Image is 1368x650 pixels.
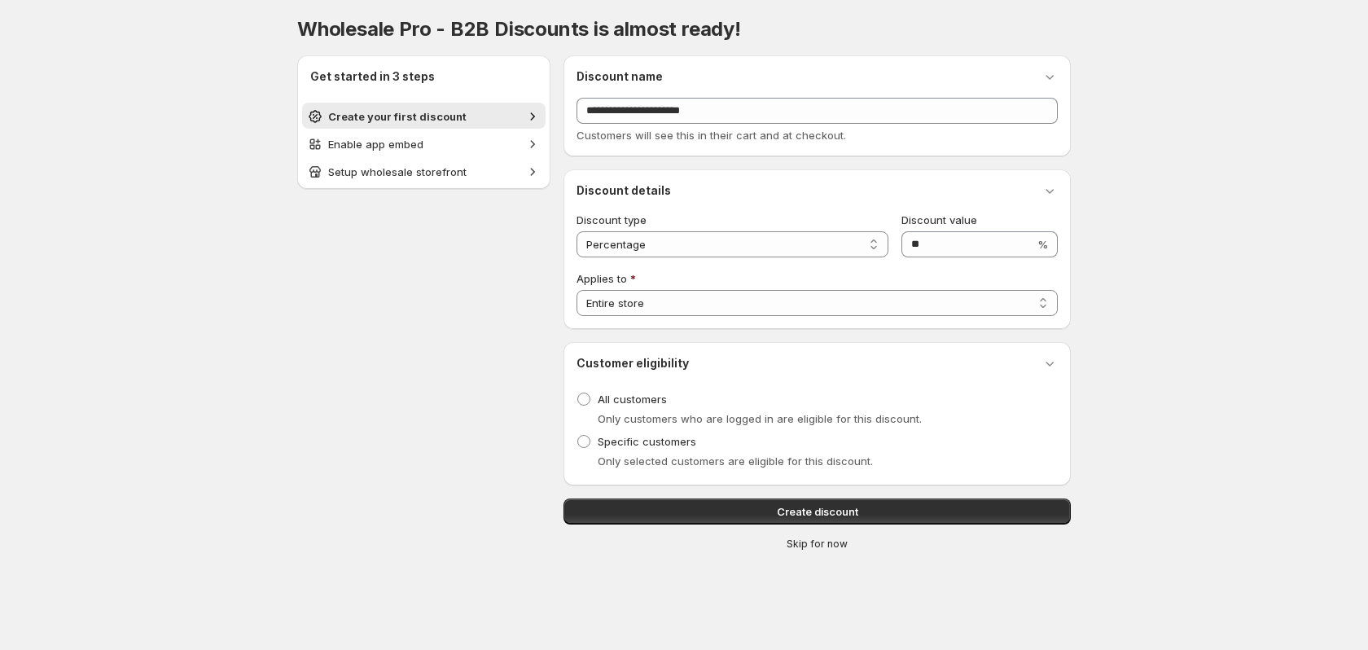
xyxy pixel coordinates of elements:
[577,272,627,285] span: Applies to
[577,213,647,226] span: Discount type
[328,110,467,123] span: Create your first discount
[787,538,848,551] span: Skip for now
[297,16,1071,42] h1: Wholesale Pro - B2B Discounts is almost ready!
[563,498,1071,525] button: Create discount
[598,455,873,468] span: Only selected customers are eligible for this discount.
[598,435,696,448] span: Specific customers
[577,68,663,85] h3: Discount name
[557,534,1077,554] button: Skip for now
[777,503,858,520] span: Create discount
[577,355,689,371] h3: Customer eligibility
[598,393,667,406] span: All customers
[328,165,467,178] span: Setup wholesale storefront
[598,412,922,425] span: Only customers who are logged in are eligible for this discount.
[901,213,977,226] span: Discount value
[328,138,423,151] span: Enable app embed
[577,182,671,199] h3: Discount details
[577,129,846,142] span: Customers will see this in their cart and at checkout.
[1037,238,1048,251] span: %
[310,68,537,85] h2: Get started in 3 steps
